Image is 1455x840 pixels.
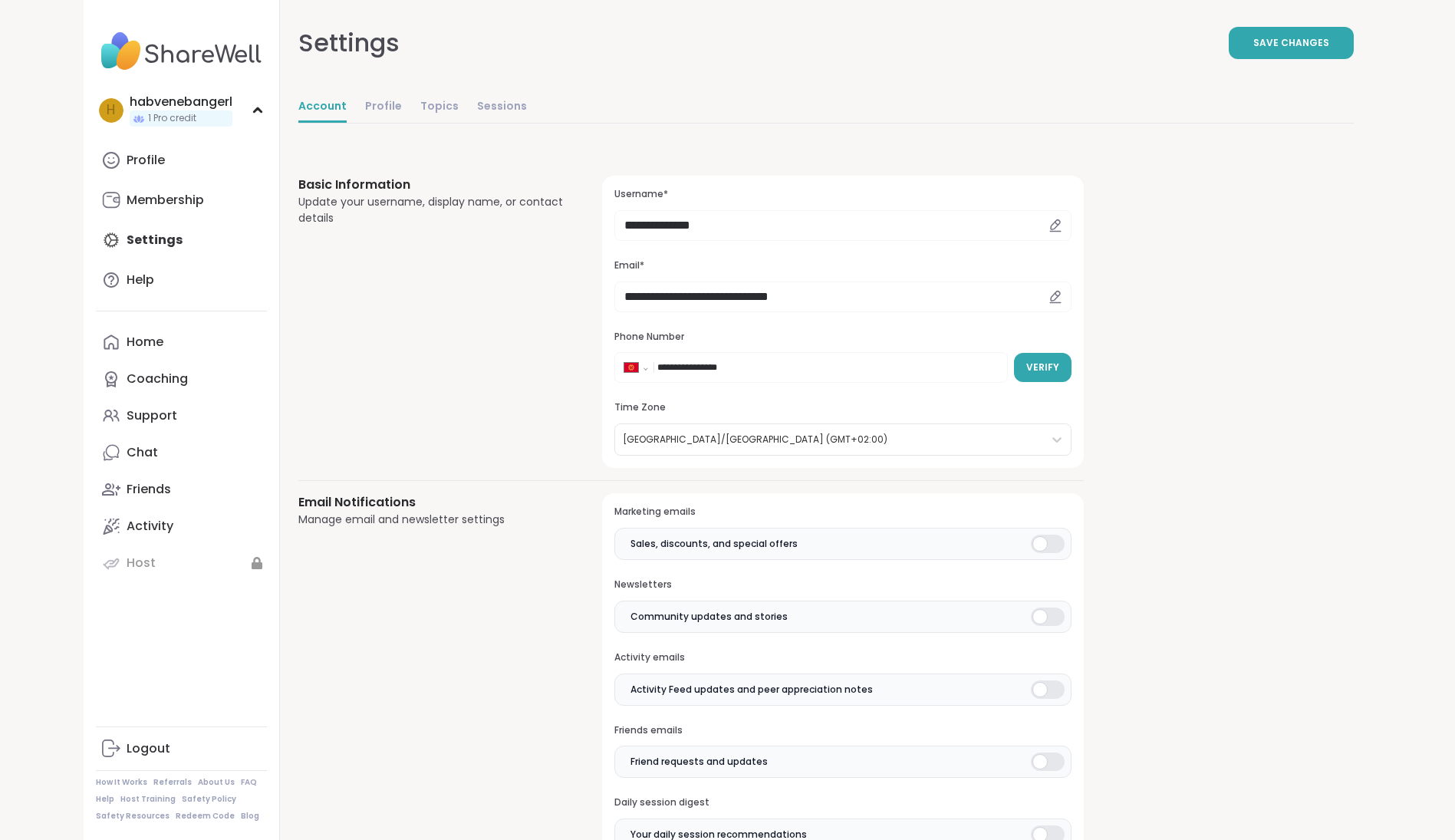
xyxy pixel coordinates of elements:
span: Friend requests and updates [630,755,768,769]
div: Profile [127,152,165,169]
span: Save Changes [1253,36,1329,50]
a: Host Training [120,794,176,805]
a: Support [96,397,267,434]
h3: Phone Number [614,331,1071,344]
div: Manage email and newsletter settings [298,512,566,528]
a: Redeem Code [176,811,235,822]
a: Help [96,794,114,805]
a: Coaching [96,361,267,397]
a: Profile [365,92,402,123]
a: Logout [96,730,267,767]
span: Verify [1026,361,1059,374]
div: Support [127,407,177,424]
h3: Basic Information [298,176,566,194]
div: Help [127,272,154,288]
a: Friends [96,471,267,508]
a: Sessions [477,92,527,123]
h3: Daily session digest [614,796,1071,809]
a: Profile [96,142,267,179]
span: Activity Feed updates and peer appreciation notes [630,683,873,697]
div: Chat [127,444,158,461]
a: About Us [198,777,235,788]
button: Verify [1014,353,1071,382]
button: Save Changes [1229,27,1354,59]
h3: Time Zone [614,401,1071,414]
div: Logout [127,740,170,757]
img: ShareWell Nav Logo [96,25,267,78]
h3: Newsletters [614,578,1071,591]
a: Referrals [153,777,192,788]
span: Sales, discounts, and special offers [630,537,798,551]
h3: Activity emails [614,651,1071,664]
a: Host [96,545,267,581]
div: Settings [298,25,400,61]
a: Blog [241,811,259,822]
a: How It Works [96,777,147,788]
a: Account [298,92,347,123]
div: Home [127,334,163,351]
h3: Email* [614,259,1071,272]
div: Membership [127,192,204,209]
a: Home [96,324,267,361]
div: Coaching [127,371,188,387]
span: 1 Pro credit [148,112,196,125]
div: habvenebangerl [130,94,232,110]
span: Community updates and stories [630,610,788,624]
h3: Marketing emails [614,506,1071,519]
div: Host [127,555,156,572]
a: Help [96,262,267,298]
div: Friends [127,481,171,498]
a: Topics [420,92,459,123]
a: Chat [96,434,267,471]
a: Safety Policy [182,794,236,805]
h3: Email Notifications [298,493,566,512]
a: Safety Resources [96,811,170,822]
h3: Username* [614,188,1071,201]
div: Activity [127,518,173,535]
div: Update your username, display name, or contact details [298,194,566,226]
a: Activity [96,508,267,545]
a: Membership [96,182,267,219]
a: FAQ [241,777,257,788]
h3: Friends emails [614,724,1071,737]
span: h [107,100,115,120]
